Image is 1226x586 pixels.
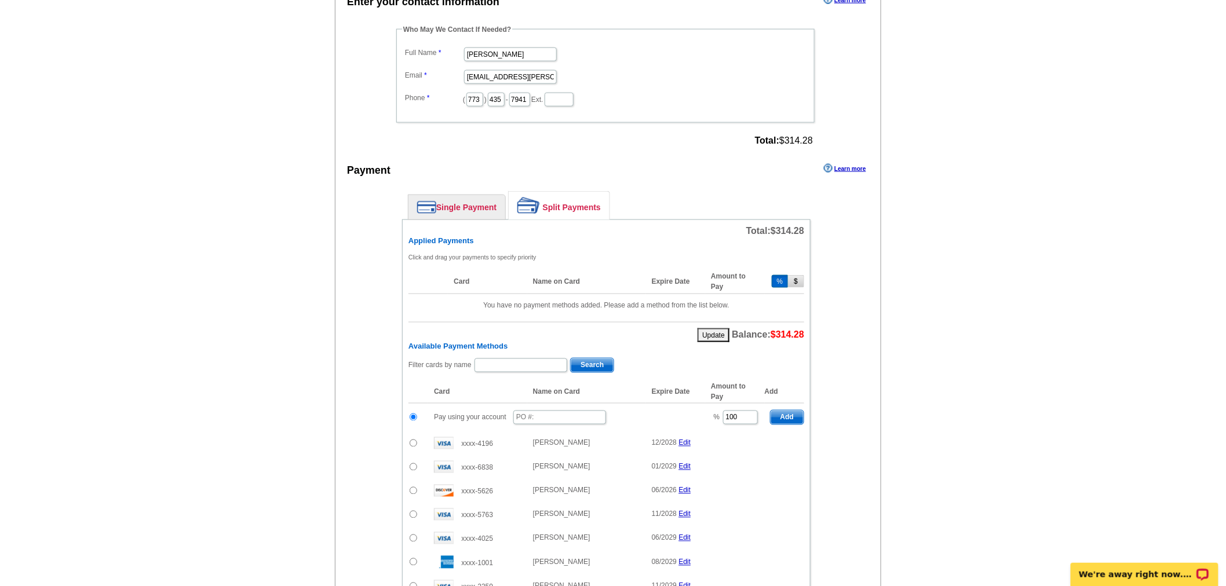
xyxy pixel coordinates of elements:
th: Card [428,381,527,404]
span: Add [771,411,804,424]
legend: Who May We Contact If Needed? [402,24,512,35]
img: amex.gif [434,556,454,569]
span: $314.28 [771,226,804,236]
span: [PERSON_NAME] [533,439,590,447]
img: visa.gif [434,508,454,521]
th: Name on Card [527,381,646,404]
span: 06/2026 [652,486,677,495]
button: Add [770,410,804,425]
img: split-payment.png [517,197,540,214]
div: Payment [347,163,391,178]
a: Single Payment [408,195,505,219]
img: visa.gif [434,532,454,544]
th: Add [765,381,804,404]
span: 12/2028 [652,439,677,447]
span: xxxx-4025 [461,535,493,543]
button: Update [698,328,729,342]
span: % [714,413,720,422]
p: Click and drag your payments to specify priority [408,252,804,262]
span: 01/2029 [652,463,677,471]
input: PO #: [513,411,606,424]
span: 06/2029 [652,534,677,542]
span: [PERSON_NAME] [533,534,590,542]
h6: Available Payment Methods [408,342,804,351]
span: xxxx-4196 [461,440,493,448]
img: single-payment.png [417,201,436,214]
a: Learn more [824,164,866,173]
iframe: LiveChat chat widget [1063,550,1226,586]
button: Search [570,358,614,373]
span: Pay using your account [434,413,506,422]
span: Total: [746,226,804,236]
th: Expire Date [646,269,705,294]
dd: ( ) - Ext. [402,90,809,108]
span: [PERSON_NAME] [533,510,590,518]
label: Filter cards by name [408,360,472,371]
th: Card [448,269,527,294]
label: Full Name [405,47,463,58]
button: $ [788,275,804,288]
span: [PERSON_NAME] [533,558,590,566]
span: xxxx-1001 [461,559,493,567]
span: xxxx-5763 [461,511,493,519]
img: visa.gif [434,437,454,449]
th: Expire Date [646,381,705,404]
a: Edit [679,558,691,566]
span: 11/2028 [652,510,677,518]
button: % [772,275,789,288]
a: Edit [679,486,691,495]
span: xxxx-5626 [461,488,493,496]
img: visa.gif [434,461,454,473]
span: [PERSON_NAME] [533,486,590,495]
span: 08/2029 [652,558,677,566]
a: Split Payments [509,192,610,219]
span: [PERSON_NAME] [533,463,590,471]
a: Edit [679,463,691,471]
label: Email [405,70,463,80]
span: $314.28 [771,329,804,339]
a: Edit [679,534,691,542]
h6: Applied Payments [408,236,804,246]
th: Amount to Pay [705,269,764,294]
span: Balance: [732,329,804,339]
a: Edit [679,439,691,447]
strong: Total: [755,135,779,145]
th: Amount to Pay [705,381,764,404]
label: Phone [405,93,463,103]
th: Name on Card [527,269,646,294]
td: You have no payment methods added. Please add a method from the list below. [408,294,804,317]
a: Edit [679,510,691,518]
img: disc.gif [434,485,454,497]
span: xxxx-6838 [461,464,493,472]
span: Search [571,358,614,372]
span: $314.28 [755,135,813,146]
